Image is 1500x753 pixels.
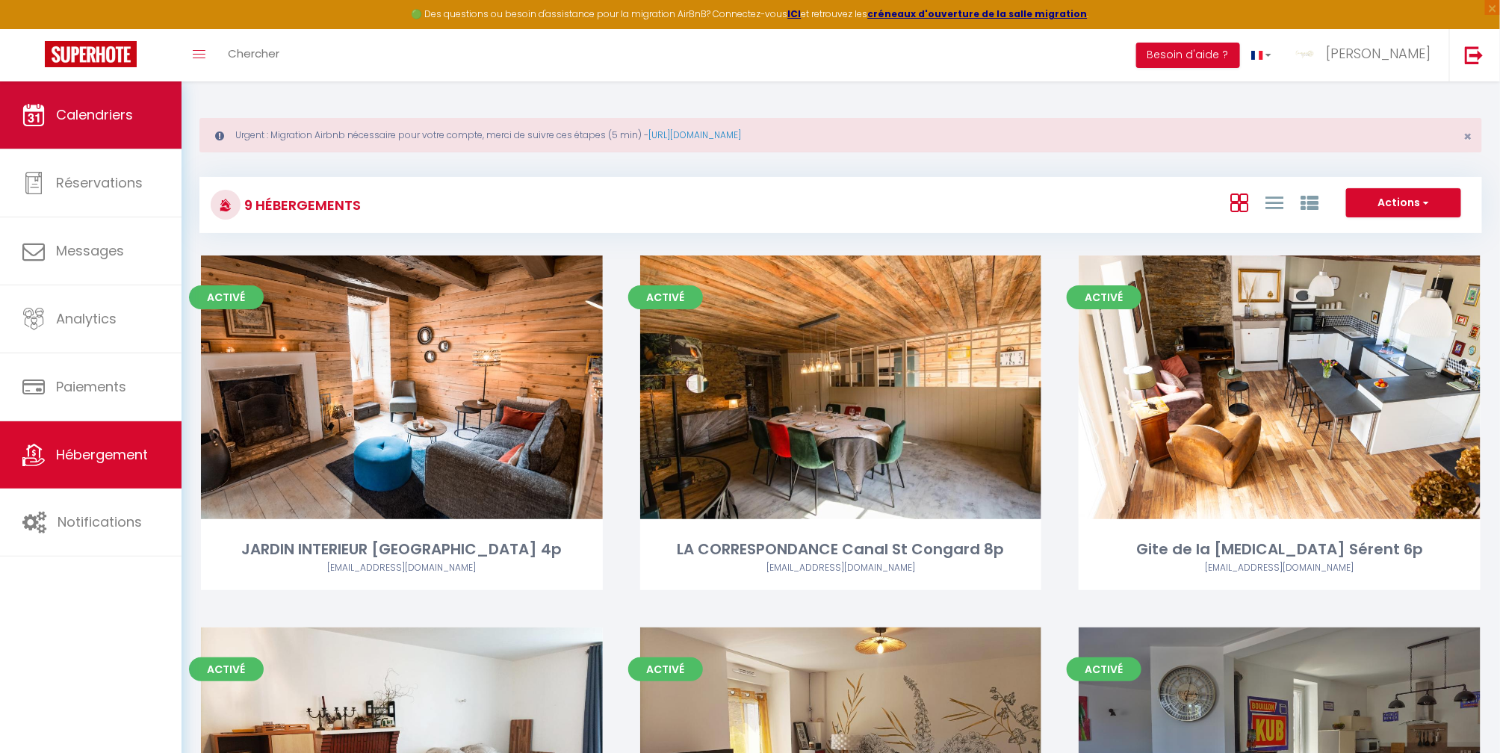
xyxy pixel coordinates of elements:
img: Super Booking [45,41,137,67]
div: Airbnb [640,561,1042,575]
h3: 9 Hébergements [241,188,361,222]
span: Réservations [56,173,143,192]
button: Actions [1346,188,1461,218]
span: Chercher [228,46,279,61]
img: ... [1294,43,1316,65]
a: Vue en Liste [1265,190,1283,214]
div: LA CORRESPONDANCE Canal St Congard 8p [640,538,1042,561]
span: Hébergement [56,445,148,464]
a: Vue en Box [1230,190,1248,214]
a: [URL][DOMAIN_NAME] [648,128,741,141]
span: Activé [189,657,264,681]
div: Urgent : Migration Airbnb nécessaire pour votre compte, merci de suivre ces étapes (5 min) - [199,118,1482,152]
span: Activé [189,285,264,309]
a: ... [PERSON_NAME] [1283,29,1449,81]
div: Airbnb [201,561,603,575]
span: × [1464,127,1472,146]
span: Paiements [56,377,126,396]
span: Activé [1067,657,1141,681]
a: ICI [788,7,802,20]
span: Analytics [56,309,117,328]
div: JARDIN INTERIEUR [GEOGRAPHIC_DATA] 4p [201,538,603,561]
span: Messages [56,241,124,260]
span: Calendriers [56,105,133,124]
span: Activé [1067,285,1141,309]
img: logout [1465,46,1484,64]
a: Chercher [217,29,291,81]
span: [PERSON_NAME] [1326,44,1431,63]
button: Close [1464,130,1472,143]
span: Activé [628,657,703,681]
button: Besoin d'aide ? [1136,43,1240,68]
button: Ouvrir le widget de chat LiveChat [12,6,57,51]
span: Notifications [58,512,142,531]
div: Airbnb [1079,561,1481,575]
a: créneaux d'ouverture de la salle migration [868,7,1088,20]
span: Activé [628,285,703,309]
a: Vue par Groupe [1301,190,1318,214]
div: Gite de la [MEDICAL_DATA] Sérent 6p [1079,538,1481,561]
